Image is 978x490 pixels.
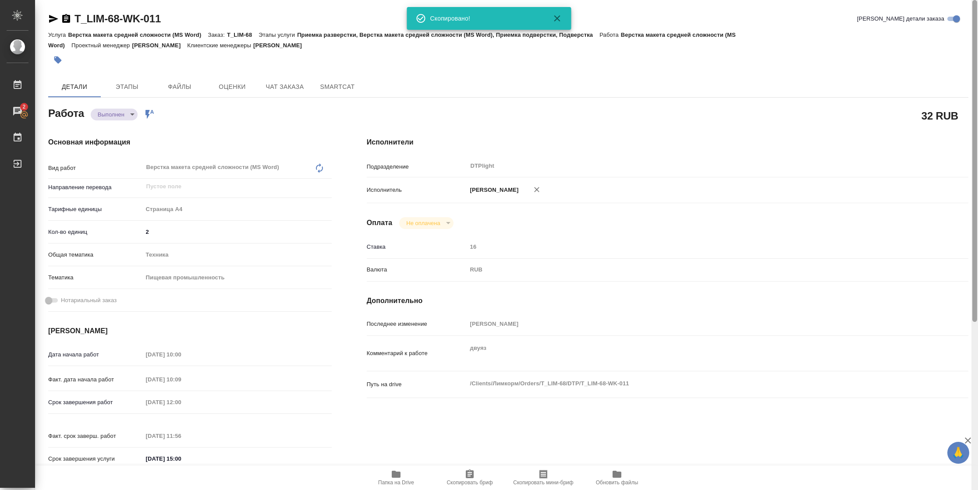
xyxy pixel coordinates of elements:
p: Направление перевода [48,183,143,192]
p: Последнее изменение [367,320,467,328]
p: Исполнитель [367,186,467,194]
input: Пустое поле [467,240,918,253]
textarea: двуяз [467,341,918,364]
input: Пустое поле [145,181,311,192]
p: Тарифные единицы [48,205,143,214]
div: Пищевая промышленность [143,270,332,285]
div: Выполнен [399,217,453,229]
p: Проектный менеджер [71,42,132,49]
input: ✎ Введи что-нибудь [143,226,332,238]
span: Чат заказа [264,81,306,92]
span: 2 [17,102,31,111]
button: Добавить тэг [48,50,67,70]
p: Срок завершения работ [48,398,143,407]
p: [PERSON_NAME] [253,42,308,49]
span: [PERSON_NAME] детали заказа [857,14,944,23]
a: 2 [2,100,33,122]
span: Скопировать бриф [446,479,493,486]
span: 🙏 [951,444,966,462]
span: SmartCat [316,81,358,92]
p: Комментарий к работе [367,349,467,358]
textarea: /Clients/Лимкорм/Orders/T_LIM-68/DTP/T_LIM-68-WK-011 [467,376,918,391]
p: Дата начала работ [48,350,143,359]
p: Этапы услуги [259,32,297,38]
button: Не оплачена [404,219,443,227]
input: Пустое поле [467,317,918,330]
h2: 32 RUB [921,108,958,123]
button: Удалить исполнителя [527,180,546,199]
h4: Дополнительно [367,296,968,306]
button: Обновить файлы [580,465,654,490]
p: Валюта [367,265,467,274]
p: Срок завершения услуги [48,455,143,463]
p: Факт. срок заверш. работ [48,432,143,441]
h4: Оплата [367,218,393,228]
span: Скопировать мини-бриф [513,479,573,486]
p: Клиентские менеджеры [187,42,253,49]
button: Папка на Drive [359,465,433,490]
button: Закрыть [547,13,568,24]
p: Подразделение [367,162,467,171]
span: Оценки [211,81,253,92]
h2: Работа [48,105,84,120]
p: Услуга [48,32,68,38]
input: Пустое поле [143,373,220,386]
p: Тематика [48,273,143,282]
p: T_LIM-68 [227,32,259,38]
p: [PERSON_NAME] [132,42,187,49]
button: Скопировать мини-бриф [507,465,580,490]
p: Приемка разверстки, Верстка макета средней сложности (MS Word), Приемка подверстки, Подверстка [297,32,599,38]
p: Путь на drive [367,380,467,389]
button: Скопировать ссылку [61,14,71,24]
div: Страница А4 [143,202,332,217]
span: Файлы [159,81,201,92]
input: Пустое поле [143,430,220,442]
input: Пустое поле [143,348,220,361]
div: Скопировано! [430,14,540,23]
h4: [PERSON_NAME] [48,326,332,336]
input: ✎ Введи что-нибудь [143,452,220,465]
span: Папка на Drive [378,479,414,486]
h4: Исполнители [367,137,968,148]
p: Кол-во единиц [48,228,143,236]
button: 🙏 [947,442,969,464]
p: Заказ: [208,32,227,38]
div: Техника [143,247,332,262]
span: Нотариальный заказ [61,296,117,305]
h4: Основная информация [48,137,332,148]
span: Этапы [106,81,148,92]
p: [PERSON_NAME] [467,186,519,194]
span: Обновить файлы [596,479,638,486]
button: Скопировать ссылку для ЯМессенджера [48,14,59,24]
p: Вид работ [48,164,143,173]
div: Выполнен [91,109,138,120]
button: Скопировать бриф [433,465,507,490]
p: Работа [599,32,621,38]
a: T_LIM-68-WK-011 [74,13,161,25]
p: Факт. дата начала работ [48,375,143,384]
div: RUB [467,262,918,277]
button: Выполнен [95,111,127,118]
p: Ставка [367,243,467,251]
p: Верстка макета средней сложности (MS Word) [68,32,208,38]
input: Пустое поле [143,396,220,409]
span: Детали [53,81,96,92]
p: Общая тематика [48,250,143,259]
